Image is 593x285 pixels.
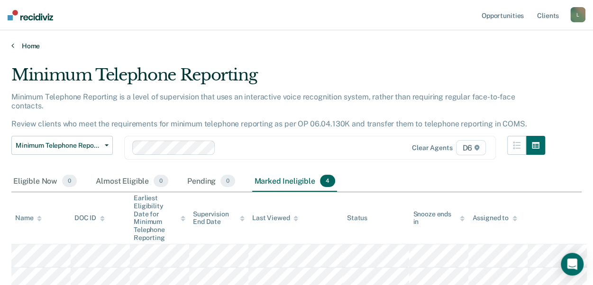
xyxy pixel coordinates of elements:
div: Minimum Telephone Reporting [11,65,545,92]
button: Minimum Telephone Reporting [11,136,113,155]
p: Minimum Telephone Reporting is a level of supervision that uses an interactive voice recognition ... [11,92,527,129]
div: Supervision End Date [193,210,245,226]
img: Recidiviz [8,10,53,20]
div: Almost Eligible0 [94,171,170,192]
span: 0 [154,175,168,187]
div: Status [347,214,367,222]
div: Earliest Eligibility Date for Minimum Telephone Reporting [134,194,185,242]
div: Marked Ineligible4 [252,171,337,192]
div: Name [15,214,42,222]
span: 0 [62,175,77,187]
div: Open Intercom Messenger [561,253,584,276]
div: Eligible Now0 [11,171,79,192]
span: 0 [220,175,235,187]
div: Pending0 [185,171,237,192]
span: Minimum Telephone Reporting [16,142,101,150]
a: Home [11,42,582,50]
div: Clear agents [412,144,452,152]
div: Snooze ends in [413,210,465,226]
span: 4 [320,175,335,187]
div: Last Viewed [252,214,298,222]
span: D6 [456,140,486,155]
div: DOC ID [74,214,105,222]
div: Assigned to [472,214,517,222]
button: L [570,7,585,22]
